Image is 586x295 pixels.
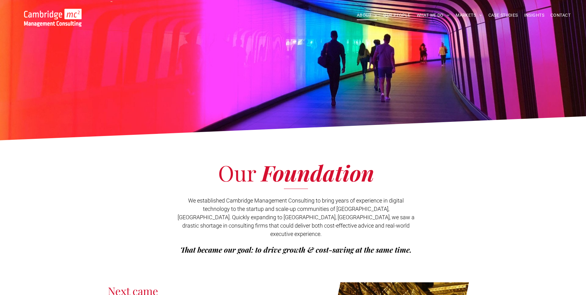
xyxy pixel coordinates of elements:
[521,11,547,20] a: INSIGHTS
[24,10,82,16] a: Your Business Transformed | Cambridge Management Consulting
[24,9,82,27] img: Cambridge MC Logo
[453,11,485,20] a: MARKETS
[547,11,574,20] a: CONTACT
[414,11,453,20] a: WHAT WE DO
[180,245,412,254] span: That became our goal: to drive growth & cost-saving at the same time.
[218,158,256,187] span: Our
[380,11,413,20] a: OUR PEOPLE
[485,11,521,20] a: CASE STUDIES
[178,197,415,237] span: We established Cambridge Management Consulting to bring years of experience in digital technology...
[261,158,374,187] span: Foundation
[354,11,381,20] a: ABOUT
